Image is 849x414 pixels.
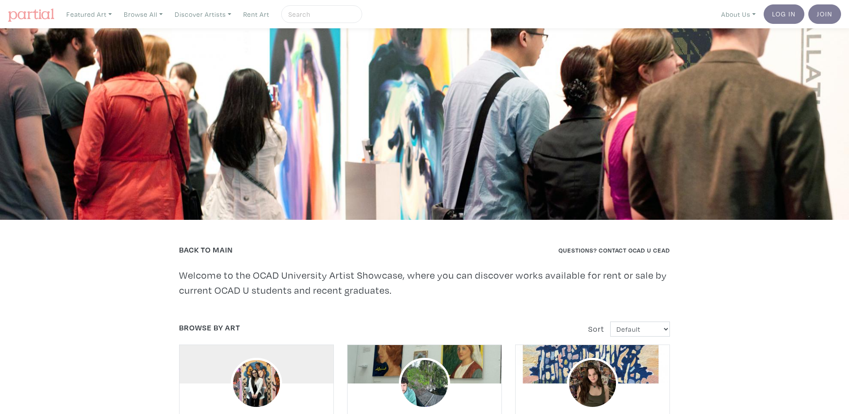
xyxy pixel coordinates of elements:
a: Rent Art [239,5,273,23]
a: Featured Art [62,5,116,23]
a: Browse All [120,5,167,23]
img: phpThumb.php [399,358,450,409]
img: phpThumb.php [231,358,282,409]
a: Browse by Art [179,322,240,333]
a: About Us [717,5,760,23]
a: Back to Main [179,245,233,255]
img: phpThumb.php [567,358,618,409]
a: Questions? Contact OCAD U CEAD [558,246,670,254]
a: Log In [764,4,804,24]
a: Join [808,4,841,24]
input: Search [287,9,354,20]
a: Discover Artists [171,5,235,23]
p: Welcome to the OCAD University Artist Showcase, where you can discover works available for rent o... [179,268,670,298]
span: Sort [588,324,604,334]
